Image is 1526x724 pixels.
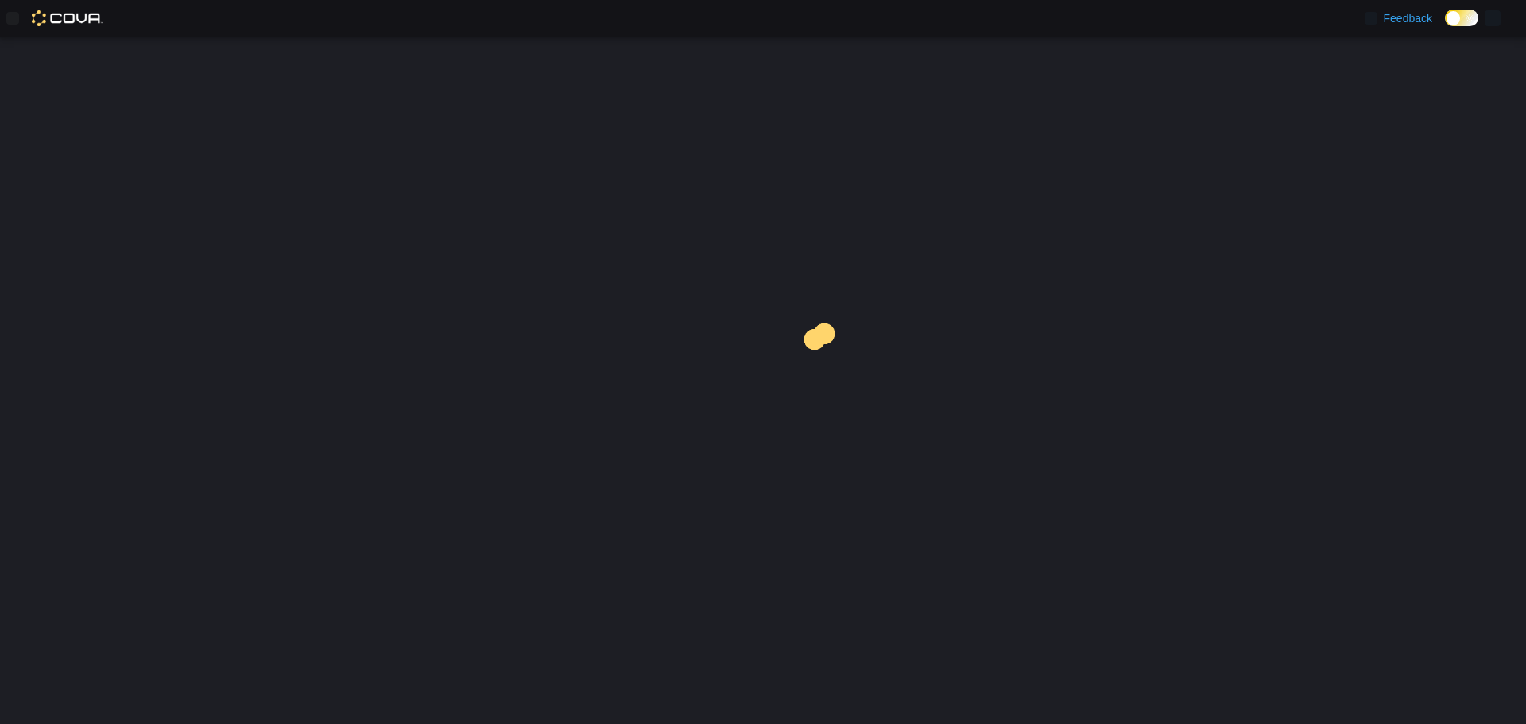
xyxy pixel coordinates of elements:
span: Dark Mode [1445,26,1446,27]
a: Feedback [1358,2,1439,34]
img: Cova [32,10,103,26]
input: Dark Mode [1445,10,1478,26]
img: cova-loader [763,312,882,431]
span: Feedback [1384,10,1432,26]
